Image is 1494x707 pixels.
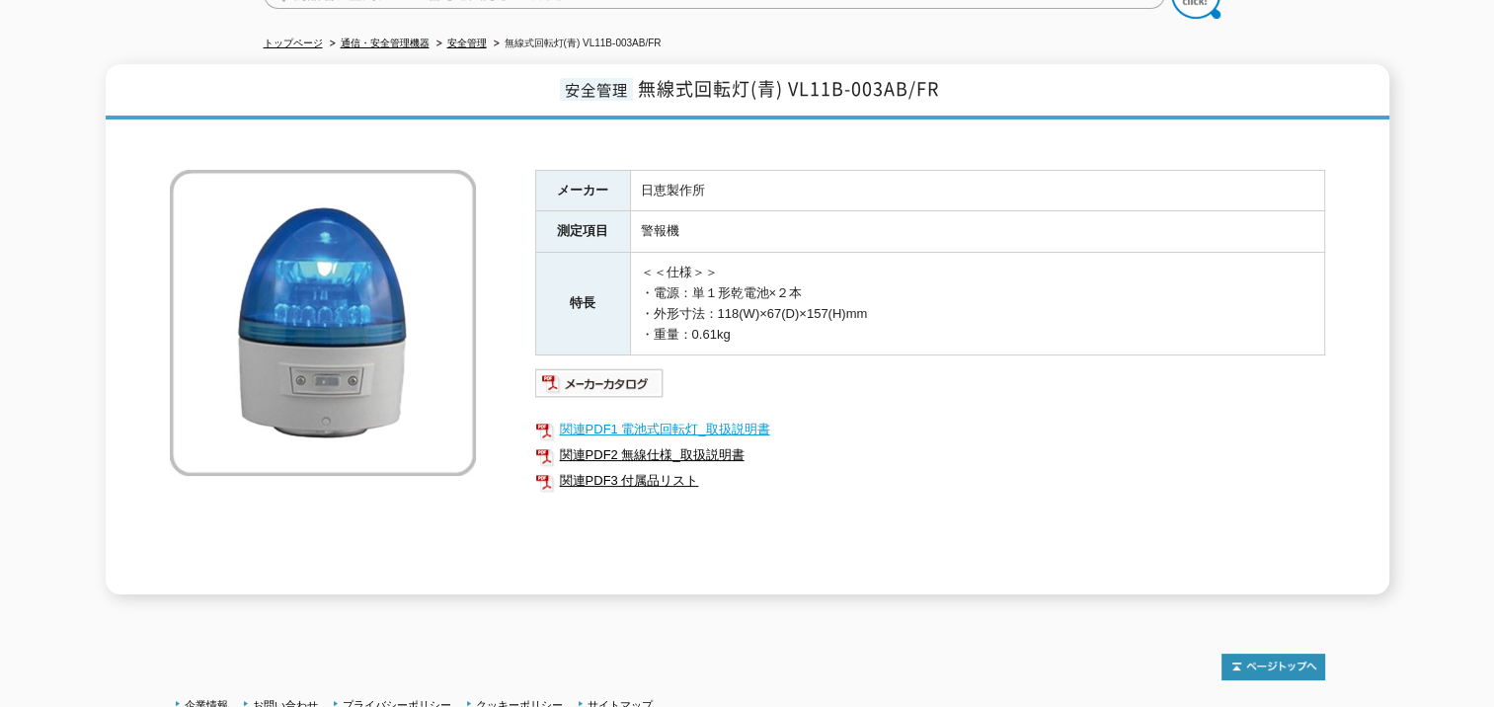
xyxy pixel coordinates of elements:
[630,253,1324,355] td: ＜＜仕様＞＞ ・電源：単１形乾電池×２本 ・外形寸法：118(W)×67(D)×157(H)mm ・重量：0.61kg
[535,381,665,396] a: メーカーカタログ
[535,211,630,253] th: 測定項目
[630,170,1324,211] td: 日恵製作所
[341,38,430,48] a: 通信・安全管理機器
[535,442,1325,468] a: 関連PDF2 無線仕様_取扱説明書
[490,34,662,54] li: 無線式回転灯(青) VL11B-003AB/FR
[535,253,630,355] th: 特長
[447,38,487,48] a: 安全管理
[560,78,633,101] span: 安全管理
[535,417,1325,442] a: 関連PDF1 電池式回転灯_取扱説明書
[1221,654,1325,680] img: トップページへ
[264,38,323,48] a: トップページ
[535,468,1325,494] a: 関連PDF3 付属品リスト
[638,75,939,102] span: 無線式回転灯(青) VL11B-003AB/FR
[535,170,630,211] th: メーカー
[535,367,665,399] img: メーカーカタログ
[170,170,476,476] img: 無線式回転灯(青) VL11B-003AB/FR
[630,211,1324,253] td: 警報機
